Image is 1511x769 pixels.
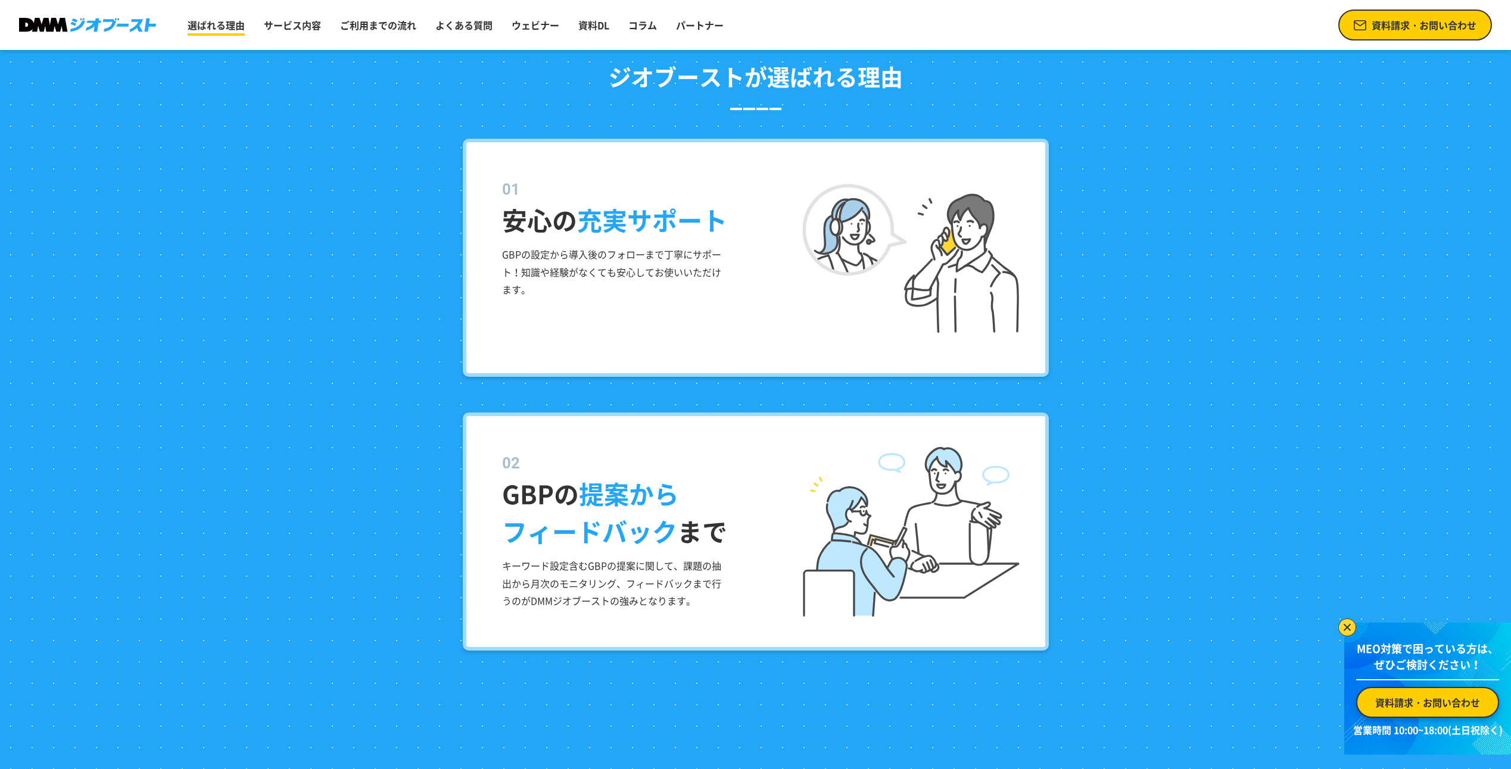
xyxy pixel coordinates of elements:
[502,557,725,610] p: キーワード設定含むGBPの提案に関して、課題の抽出から月次のモニタリング、フィードバックまで行うのがDMMジオブーストの強みとなります。
[577,201,727,238] span: 充実サポート
[502,178,1027,239] dt: 安心の
[1338,10,1492,40] a: 資料請求・お問い合わせ
[183,13,250,37] a: 選ばれる理由
[574,13,614,37] a: 資料DL
[1356,640,1499,680] p: MEO対策で困っている方は、 ぜひご検討ください！
[19,18,156,33] img: DMMジオブースト
[1356,687,1499,718] a: 資料請求・お問い合わせ
[259,13,326,37] a: サービス内容
[1375,695,1480,709] span: 資料請求・お問い合わせ
[431,13,497,37] a: よくある質問
[507,13,564,37] a: ウェビナー
[502,475,679,549] span: 提案から フィードバック
[502,246,725,299] p: GBPの設定から導入後のフォローまで丁寧にサポート！知識や経験がなくても安心してお使いいただけます。
[1372,18,1476,32] span: 資料請求・お問い合わせ
[1351,723,1504,737] p: 営業時間 10:00~18:00(土日祝除く)
[502,452,1027,550] dt: GBPの まで
[335,13,421,37] a: ご利用までの流れ
[671,13,728,37] a: パートナー
[1338,618,1356,636] img: バナーを閉じる
[624,13,662,37] a: コラム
